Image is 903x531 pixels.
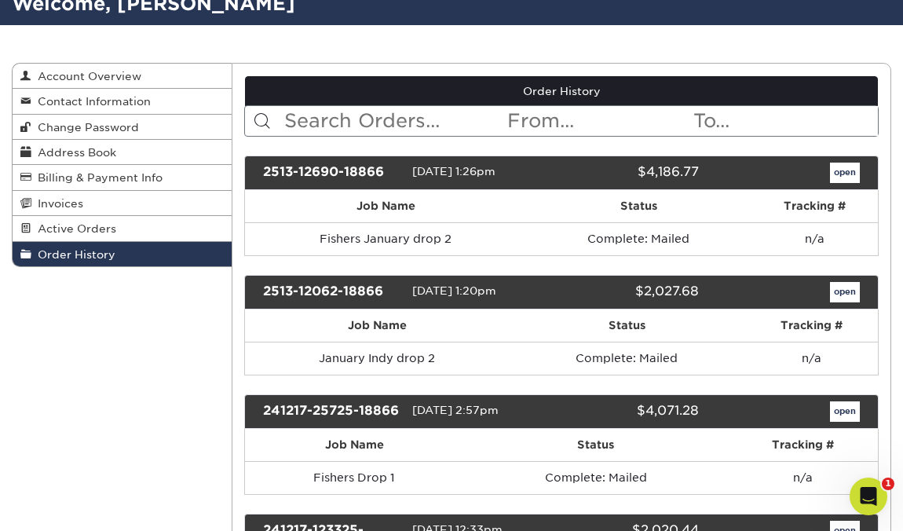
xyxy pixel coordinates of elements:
span: [DATE] 1:20pm [412,284,496,297]
td: Fishers January drop 2 [245,222,526,255]
div: $4,186.77 [550,163,711,183]
a: Account Overview [13,64,232,89]
iframe: Intercom live chat [850,478,887,515]
td: Complete: Mailed [463,461,728,494]
a: Change Password [13,115,232,140]
span: Active Orders [31,222,116,235]
input: Search Orders... [283,106,506,136]
div: 2513-12062-18866 [251,282,412,302]
input: From... [506,106,692,136]
th: Tracking # [744,309,878,342]
a: Order History [245,76,878,106]
span: 1 [882,478,894,490]
span: Account Overview [31,70,141,82]
span: Contact Information [31,95,151,108]
div: 241217-25725-18866 [251,401,412,422]
th: Tracking # [751,190,878,222]
span: Invoices [31,197,83,210]
a: Billing & Payment Info [13,165,232,190]
th: Job Name [245,309,509,342]
a: open [830,282,860,302]
a: Contact Information [13,89,232,114]
th: Status [509,309,744,342]
td: n/a [744,342,878,375]
td: n/a [728,461,878,494]
div: $4,071.28 [550,401,711,422]
a: open [830,401,860,422]
a: Invoices [13,191,232,216]
td: Complete: Mailed [526,222,751,255]
div: $2,027.68 [550,282,711,302]
span: Change Password [31,121,139,134]
span: Address Book [31,146,116,159]
td: n/a [751,222,878,255]
td: Fishers Drop 1 [245,461,463,494]
td: January Indy drop 2 [245,342,509,375]
a: Address Book [13,140,232,165]
span: Billing & Payment Info [31,171,163,184]
th: Status [526,190,751,222]
th: Job Name [245,429,463,461]
span: Order History [31,248,115,261]
span: [DATE] 2:57pm [412,404,499,416]
span: [DATE] 1:26pm [412,165,495,178]
th: Tracking # [728,429,878,461]
input: To... [692,106,878,136]
td: Complete: Mailed [509,342,744,375]
a: Active Orders [13,216,232,241]
th: Job Name [245,190,526,222]
a: Order History [13,242,232,266]
div: 2513-12690-18866 [251,163,412,183]
th: Status [463,429,728,461]
a: open [830,163,860,183]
